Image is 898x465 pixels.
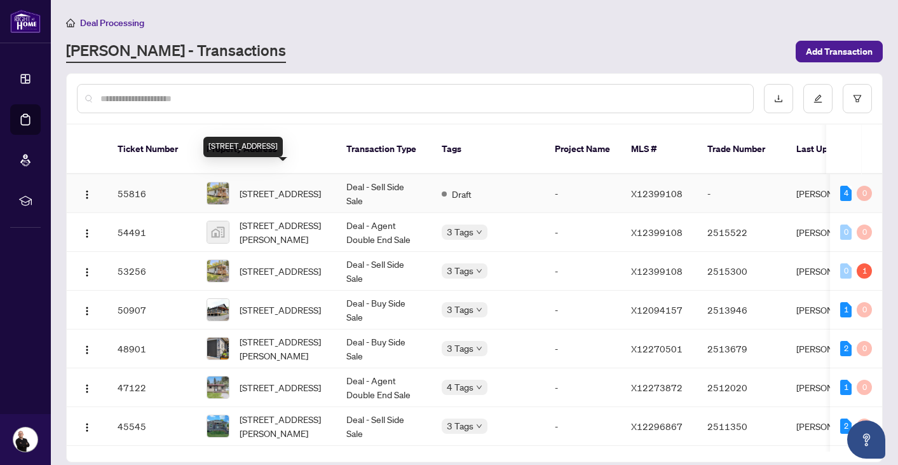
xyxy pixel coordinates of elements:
div: 1 [857,263,872,279]
button: Logo [77,300,97,320]
td: 2515300 [697,252,786,291]
td: - [545,291,621,330]
span: download [774,94,783,103]
th: Transaction Type [336,125,432,174]
span: X12296867 [631,420,683,432]
td: [PERSON_NAME] [786,174,881,213]
div: 2 [840,341,852,356]
td: [PERSON_NAME] [786,291,881,330]
button: Open asap [847,420,885,459]
span: X12399108 [631,226,683,238]
td: Deal - Agent Double End Sale [336,368,432,407]
th: Trade Number [697,125,786,174]
span: down [476,307,482,313]
span: X12270501 [631,343,683,354]
td: - [545,330,621,368]
span: down [476,229,482,235]
td: - [545,252,621,291]
button: Logo [77,377,97,398]
td: 54491 [107,213,196,252]
td: Deal - Sell Side Sale [336,407,432,446]
span: 3 Tags [447,419,473,433]
img: Profile Icon [13,427,37,452]
img: thumbnail-img [207,377,229,398]
div: 4 [840,186,852,201]
img: Logo [82,384,92,394]
span: [STREET_ADDRESS][PERSON_NAME] [240,218,326,246]
span: 4 Tags [447,380,473,394]
span: X12399108 [631,265,683,277]
span: down [476,345,482,352]
img: Logo [82,345,92,355]
td: [PERSON_NAME] [786,407,881,446]
span: down [476,384,482,391]
td: 55816 [107,174,196,213]
span: [STREET_ADDRESS] [240,186,321,200]
td: Deal - Buy Side Sale [336,330,432,368]
a: [PERSON_NAME] - Transactions [66,40,286,63]
span: down [476,423,482,429]
div: [STREET_ADDRESS] [203,137,283,157]
div: 2 [840,419,852,434]
span: X12094157 [631,304,683,316]
img: thumbnail-img [207,415,229,437]
button: Logo [77,222,97,242]
td: 53256 [107,252,196,291]
span: 3 Tags [447,341,473,356]
td: [PERSON_NAME] [786,213,881,252]
span: [STREET_ADDRESS] [240,264,321,278]
div: 1 [840,302,852,317]
div: 0 [857,419,872,434]
div: 0 [857,186,872,201]
img: Logo [82,422,92,433]
span: home [66,18,75,27]
span: 3 Tags [447,302,473,317]
td: 2511350 [697,407,786,446]
td: Deal - Sell Side Sale [336,174,432,213]
td: - [697,174,786,213]
img: thumbnail-img [207,221,229,243]
button: Logo [77,338,97,359]
div: 0 [840,263,852,279]
div: 1 [840,380,852,395]
img: logo [10,10,41,33]
td: [PERSON_NAME] [786,330,881,368]
img: Logo [82,306,92,316]
th: Ticket Number [107,125,196,174]
span: Deal Processing [80,17,144,29]
div: 0 [840,225,852,240]
span: Draft [452,187,472,201]
td: [PERSON_NAME] [786,368,881,407]
span: filter [853,94,862,103]
th: Last Updated By [786,125,881,174]
img: thumbnail-img [207,260,229,282]
div: 0 [857,302,872,317]
td: Deal - Sell Side Sale [336,252,432,291]
td: Deal - Agent Double End Sale [336,213,432,252]
button: filter [843,84,872,113]
img: Logo [82,267,92,277]
div: 0 [857,225,872,240]
span: down [476,268,482,274]
td: 48901 [107,330,196,368]
th: Property Address [196,125,336,174]
td: 2512020 [697,368,786,407]
img: Logo [82,228,92,239]
span: 3 Tags [447,263,473,278]
span: [STREET_ADDRESS][PERSON_NAME] [240,412,326,440]
img: Logo [82,190,92,200]
img: thumbnail-img [207,338,229,359]
span: [STREET_ADDRESS][PERSON_NAME] [240,335,326,363]
td: - [545,213,621,252]
th: Project Name [545,125,621,174]
td: 50907 [107,291,196,330]
img: thumbnail-img [207,183,229,204]
img: thumbnail-img [207,299,229,321]
td: 47122 [107,368,196,407]
td: 2513946 [697,291,786,330]
td: 45545 [107,407,196,446]
th: Tags [432,125,545,174]
button: edit [803,84,833,113]
span: Add Transaction [806,41,873,62]
td: - [545,174,621,213]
